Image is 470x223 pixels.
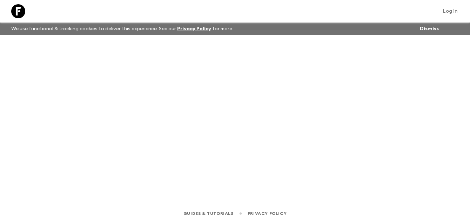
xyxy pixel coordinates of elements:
[177,26,211,31] a: Privacy Policy
[418,24,441,34] button: Dismiss
[8,23,236,35] p: We use functional & tracking cookies to deliver this experience. See our for more.
[439,6,462,16] a: Log in
[248,210,287,217] a: Privacy Policy
[183,210,234,217] a: Guides & Tutorials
